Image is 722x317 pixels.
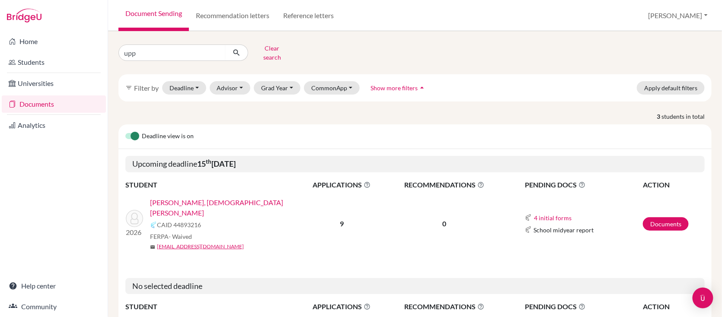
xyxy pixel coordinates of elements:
img: Bridge-U [7,9,42,22]
button: [PERSON_NAME] [645,7,712,24]
span: FERPA [150,232,192,241]
img: Common App logo [525,214,532,221]
th: ACTION [642,179,705,190]
img: Common App logo [150,222,157,228]
h5: Upcoming deadline [125,156,705,172]
img: UPPALAPATI, Samhita Savitri [126,210,143,227]
th: STUDENT [125,301,298,312]
i: arrow_drop_up [418,83,426,92]
span: Show more filters [371,84,418,92]
span: RECOMMENDATIONS [385,180,504,190]
img: Common App logo [525,226,532,233]
sup: th [206,158,211,165]
button: Clear search [248,41,296,64]
a: Help center [2,277,106,295]
span: School midyear report [534,225,594,235]
a: [PERSON_NAME], [DEMOGRAPHIC_DATA][PERSON_NAME] [150,197,304,218]
p: 2026 [126,227,143,238]
a: Home [2,33,106,50]
button: Grad Year [254,81,300,95]
span: Filter by [134,84,159,92]
span: PENDING DOCS [525,301,642,312]
span: CAID 44893216 [157,220,201,229]
b: 9 [340,219,344,228]
a: [EMAIL_ADDRESS][DOMAIN_NAME] [157,243,244,250]
a: Documents [643,217,689,231]
b: 15 [DATE] [197,159,236,168]
button: Deadline [162,81,206,95]
span: PENDING DOCS [525,180,642,190]
th: STUDENT [125,179,298,190]
span: RECOMMENDATIONS [385,301,504,312]
a: Documents [2,95,106,113]
i: filter_list [125,84,132,91]
span: APPLICATIONS [299,180,384,190]
span: students in total [661,112,712,121]
th: ACTION [642,301,705,312]
a: Community [2,298,106,315]
button: 4 initial forms [534,213,572,223]
a: Analytics [2,117,106,134]
p: 0 [385,219,504,229]
a: Universities [2,75,106,92]
span: - Waived [169,233,192,240]
span: APPLICATIONS [299,301,384,312]
button: Advisor [210,81,251,95]
h5: No selected deadline [125,278,705,295]
button: Apply default filters [637,81,705,95]
strong: 3 [657,112,661,121]
div: Open Intercom Messenger [693,288,713,308]
a: Students [2,54,106,71]
span: mail [150,244,155,250]
input: Find student by name... [118,44,226,61]
button: Show more filtersarrow_drop_up [363,81,434,95]
button: CommonApp [304,81,360,95]
span: Deadline view is on [142,131,194,142]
